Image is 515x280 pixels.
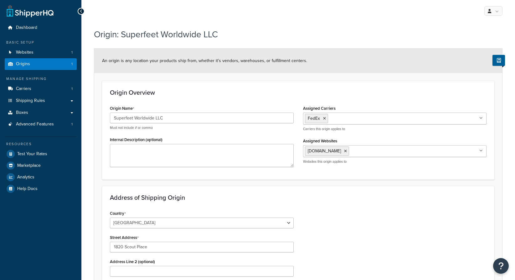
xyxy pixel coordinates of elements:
label: Internal Description (optional) [110,137,162,142]
a: Boxes [5,107,77,119]
p: Carriers this origin applies to [303,127,487,131]
span: Shipping Rules [16,98,45,103]
a: Test Your Rates [5,148,77,160]
button: Open Resource Center [493,258,509,274]
label: Address Line 2 (optional) [110,259,155,264]
span: An origin is any location your products ship from, whether it’s vendors, warehouses, or fulfillme... [102,57,307,64]
span: 1 [71,50,73,55]
a: Origins1 [5,58,77,70]
a: Analytics [5,172,77,183]
span: Origins [16,61,30,67]
button: Show Help Docs [492,55,505,66]
label: Assigned Websites [303,139,337,143]
p: Must not include # or comma [110,125,294,130]
span: Analytics [17,175,34,180]
h1: Origin: Superfeet Worldwide LLC [94,28,495,40]
label: Country [110,211,126,216]
a: Carriers1 [5,83,77,95]
a: Websites1 [5,47,77,58]
div: Manage Shipping [5,76,77,82]
span: Dashboard [16,25,37,30]
label: Origin Name [110,106,134,111]
span: Help Docs [17,186,38,192]
span: 1 [71,61,73,67]
a: Help Docs [5,183,77,194]
span: Marketplace [17,163,41,168]
span: Test Your Rates [17,151,47,157]
div: Basic Setup [5,40,77,45]
h3: Origin Overview [110,89,487,96]
a: Marketplace [5,160,77,171]
span: Websites [16,50,33,55]
label: Street Address [110,235,139,240]
li: Origins [5,58,77,70]
span: FedEx [308,115,320,122]
div: Resources [5,141,77,147]
a: Advanced Features1 [5,119,77,130]
span: 1 [71,122,73,127]
a: Shipping Rules [5,95,77,107]
label: Assigned Carriers [303,106,336,111]
li: Websites [5,47,77,58]
h3: Address of Shipping Origin [110,194,487,201]
p: Websites this origin applies to [303,159,487,164]
span: [DOMAIN_NAME] [308,148,341,154]
li: Advanced Features [5,119,77,130]
span: Boxes [16,110,28,115]
span: Carriers [16,86,31,92]
span: Advanced Features [16,122,54,127]
li: Carriers [5,83,77,95]
a: Dashboard [5,22,77,34]
span: 1 [71,86,73,92]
